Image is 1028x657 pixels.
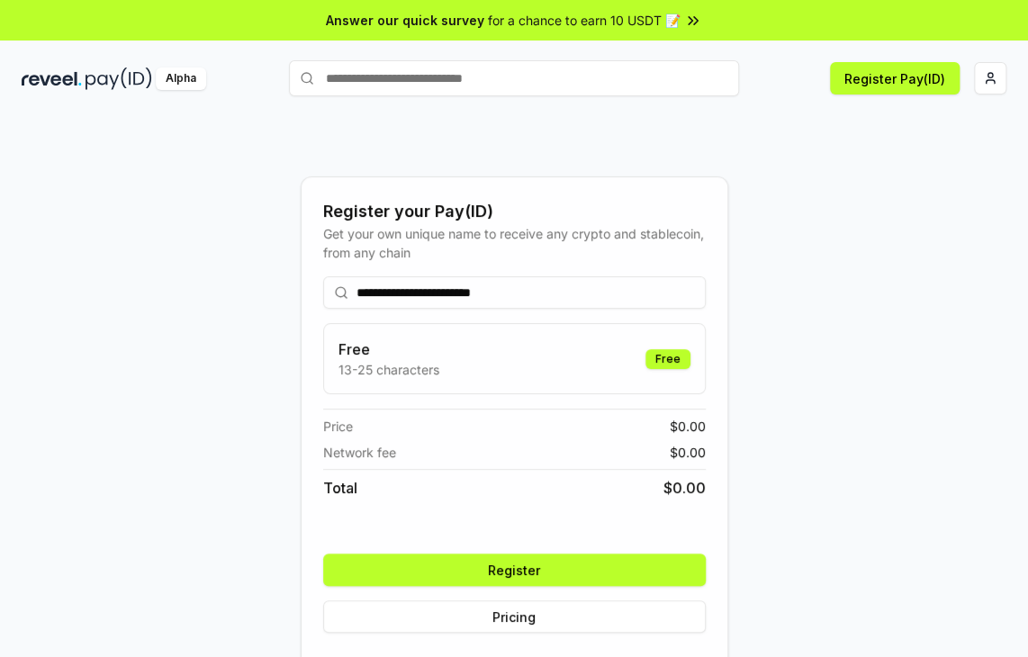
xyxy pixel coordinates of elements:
div: Get your own unique name to receive any crypto and stablecoin, from any chain [323,224,706,262]
span: Network fee [323,443,396,462]
img: reveel_dark [22,67,82,90]
p: 13-25 characters [338,360,439,379]
span: Price [323,417,353,436]
span: $ 0.00 [663,477,706,499]
div: Alpha [156,67,206,90]
div: Register your Pay(ID) [323,199,706,224]
span: for a chance to earn 10 USDT 📝 [488,11,681,30]
img: pay_id [86,67,152,90]
button: Pricing [323,600,706,633]
span: $ 0.00 [670,443,706,462]
button: Register [323,553,706,586]
span: $ 0.00 [670,417,706,436]
span: Answer our quick survey [326,11,484,30]
span: Total [323,477,357,499]
div: Free [645,349,690,369]
h3: Free [338,338,439,360]
button: Register Pay(ID) [830,62,960,94]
